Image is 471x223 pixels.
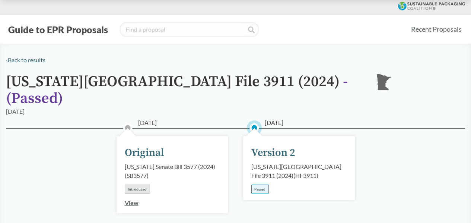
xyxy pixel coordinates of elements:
[125,185,150,194] div: Introduced
[6,56,45,63] a: ‹Back to results
[6,23,110,35] button: Guide to EPR Proposals
[265,118,283,127] span: [DATE]
[251,145,295,161] div: Version 2
[6,73,363,107] h1: [US_STATE][GEOGRAPHIC_DATA] File 3911 (2024)
[125,199,139,206] a: View
[125,145,164,161] div: Original
[138,118,157,127] span: [DATE]
[251,185,269,194] div: Passed
[120,22,259,37] input: Find a proposal
[6,107,25,116] div: [DATE]
[125,162,220,180] div: [US_STATE] Senate Bill 3577 (2024) ( SB3577 )
[6,72,348,108] span: - ( Passed )
[251,162,347,180] div: [US_STATE][GEOGRAPHIC_DATA] File 3911 (2024) ( HF3911 )
[408,21,465,38] a: Recent Proposals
